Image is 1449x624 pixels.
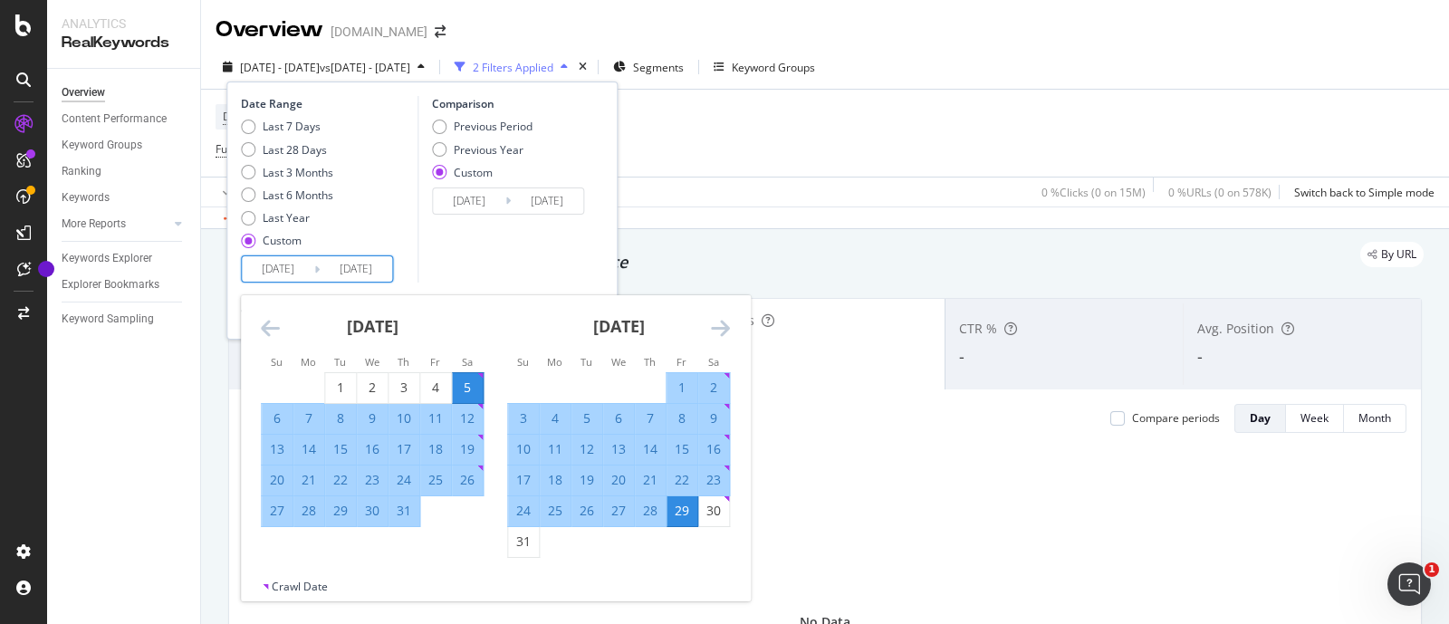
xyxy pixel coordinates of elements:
[508,502,539,520] div: 24
[447,53,575,82] button: 2 Filters Applied
[62,162,101,181] div: Ranking
[325,440,356,458] div: 15
[320,256,392,282] input: End Date
[698,471,729,489] div: 23
[959,320,997,337] span: CTR %
[1041,185,1146,200] div: 0 % Clicks ( 0 on 15M )
[430,355,440,369] small: Fr
[540,403,571,434] td: Selected. Monday, August 4, 2025
[241,210,333,226] div: Last Year
[325,465,357,495] td: Selected. Tuesday, July 22, 2025
[357,465,389,495] td: Selected. Wednesday, July 23, 2025
[611,355,626,369] small: We
[293,495,325,526] td: Selected. Monday, July 28, 2025
[508,471,539,489] div: 17
[389,379,419,397] div: 3
[698,440,729,458] div: 16
[1387,562,1431,606] iframe: Intercom live chat
[263,210,310,226] div: Last Year
[216,53,432,82] button: [DATE] - [DATE]vs[DATE] - [DATE]
[667,372,698,403] td: Selected. Friday, August 1, 2025
[62,275,159,294] div: Explorer Bookmarks
[331,23,427,41] div: [DOMAIN_NAME]
[262,495,293,526] td: Selected. Sunday, July 27, 2025
[603,502,634,520] div: 27
[325,379,356,397] div: 1
[389,403,420,434] td: Selected. Thursday, July 10, 2025
[677,355,686,369] small: Fr
[635,409,666,427] div: 7
[62,188,187,207] a: Keywords
[540,434,571,465] td: Selected. Monday, August 11, 2025
[635,502,666,520] div: 28
[571,434,603,465] td: Selected. Tuesday, August 12, 2025
[593,315,645,337] strong: [DATE]
[667,403,698,434] td: Selected. Friday, August 8, 2025
[389,495,420,526] td: Selected. Thursday, July 31, 2025
[508,409,539,427] div: 3
[1381,249,1416,260] span: By URL
[62,188,110,207] div: Keywords
[357,372,389,403] td: Choose Wednesday, July 2, 2025 as your check-out date. It’s available.
[667,440,697,458] div: 15
[1344,404,1406,433] button: Month
[62,83,187,102] a: Overview
[216,141,255,157] span: Full URL
[1197,320,1274,337] span: Avg. Position
[706,53,822,82] button: Keyword Groups
[571,440,602,458] div: 12
[357,409,388,427] div: 9
[293,471,324,489] div: 21
[452,471,483,489] div: 26
[262,502,293,520] div: 27
[62,14,186,33] div: Analytics
[420,471,451,489] div: 25
[635,465,667,495] td: Selected. Thursday, August 21, 2025
[241,233,333,248] div: Custom
[1168,185,1271,200] div: 0 % URLs ( 0 on 578K )
[603,409,634,427] div: 6
[241,295,750,579] div: Calendar
[262,440,293,458] div: 13
[216,14,323,45] div: Overview
[517,355,529,369] small: Su
[62,83,105,102] div: Overview
[959,345,964,367] span: -
[325,372,357,403] td: Choose Tuesday, July 1, 2025 as your check-out date. It’s available.
[241,165,333,180] div: Last 3 Months
[223,109,257,124] span: Device
[62,310,154,329] div: Keyword Sampling
[241,119,333,134] div: Last 7 Days
[263,233,302,248] div: Custom
[1286,404,1344,433] button: Week
[452,465,484,495] td: Selected. Saturday, July 26, 2025
[667,409,697,427] div: 8
[62,136,142,155] div: Keyword Groups
[325,471,356,489] div: 22
[420,465,452,495] td: Selected. Friday, July 25, 2025
[432,96,590,111] div: Comparison
[62,215,169,234] a: More Reports
[301,355,316,369] small: Mo
[62,110,167,129] div: Content Performance
[271,355,283,369] small: Su
[62,136,187,155] a: Keyword Groups
[454,142,523,158] div: Previous Year
[262,403,293,434] td: Selected. Sunday, July 6, 2025
[571,403,603,434] td: Selected. Tuesday, August 5, 2025
[603,471,634,489] div: 20
[462,355,473,369] small: Sa
[420,372,452,403] td: Choose Friday, July 4, 2025 as your check-out date. It’s available.
[435,25,446,38] div: arrow-right-arrow-left
[508,465,540,495] td: Selected. Sunday, August 17, 2025
[357,471,388,489] div: 23
[433,188,505,214] input: Start Date
[635,440,666,458] div: 14
[420,434,452,465] td: Selected. Friday, July 18, 2025
[320,60,410,75] span: vs [DATE] - [DATE]
[571,409,602,427] div: 5
[389,465,420,495] td: Selected. Thursday, July 24, 2025
[325,434,357,465] td: Selected. Tuesday, July 15, 2025
[38,261,54,277] div: Tooltip anchor
[454,165,493,180] div: Custom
